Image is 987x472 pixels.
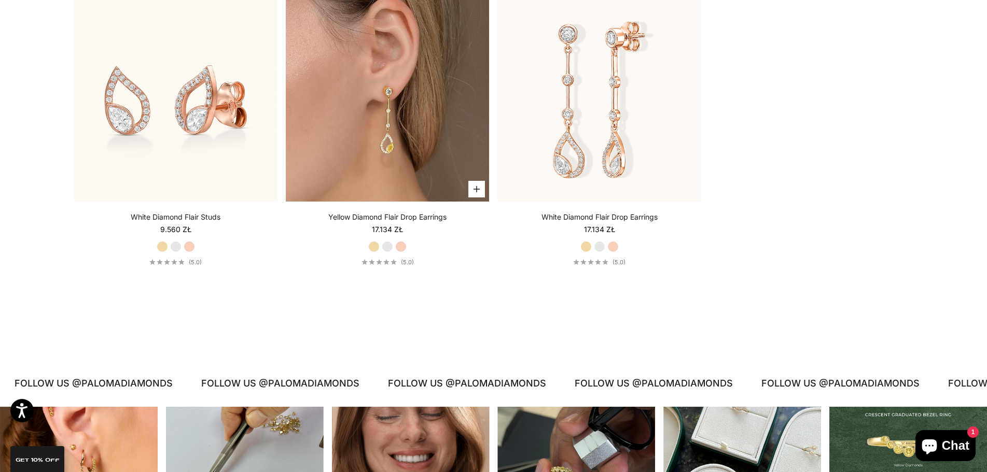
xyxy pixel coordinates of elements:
p: FOLLOW US @PALOMADIAMONDS [571,376,729,391]
p: FOLLOW US @PALOMADIAMONDS [758,376,916,391]
a: 5.0 out of 5.0 stars(5.0) [362,259,414,266]
span: (5.0) [401,259,414,266]
sale-price: 9.560 zł [160,224,191,235]
p: FOLLOW US @PALOMADIAMONDS [384,376,543,391]
a: White Diamond Flair Drop Earrings [541,212,658,222]
sale-price: 17.134 zł [584,224,615,235]
div: 5.0 out of 5.0 stars [149,259,185,265]
div: GET 10% Off [10,446,64,472]
inbox-online-store-chat: Shopify online store chat [912,430,979,464]
span: (5.0) [189,259,202,266]
a: White Diamond Flair Studs [131,212,220,222]
p: FOLLOW US @PALOMADIAMONDS [11,376,169,391]
p: FOLLOW US @PALOMADIAMONDS [198,376,356,391]
a: Yellow Diamond Flair Drop Earrings [328,212,447,222]
a: 5.0 out of 5.0 stars(5.0) [573,259,625,266]
div: 5.0 out of 5.0 stars [573,259,608,265]
sale-price: 17.134 zł [372,224,403,235]
a: 5.0 out of 5.0 stars(5.0) [149,259,202,266]
span: GET 10% Off [16,457,60,463]
div: 5.0 out of 5.0 stars [362,259,397,265]
span: (5.0) [613,259,625,266]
